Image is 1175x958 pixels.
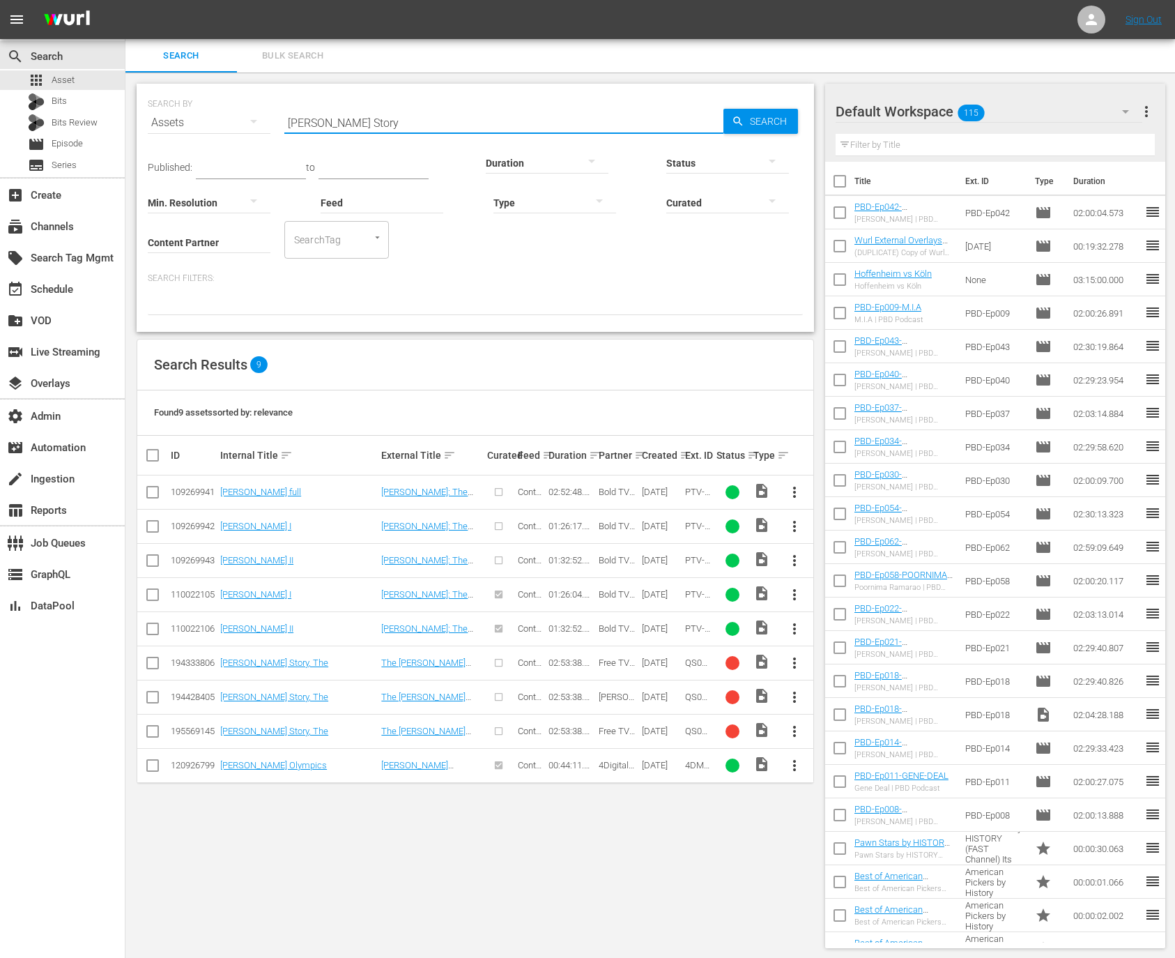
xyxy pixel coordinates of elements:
span: sort [280,449,293,462]
td: 03:15:00.000 [1068,263,1144,296]
span: Search [744,109,798,134]
a: PBD-Ep022-[PERSON_NAME] [854,603,921,624]
a: The [PERSON_NAME] Story [381,726,471,747]
td: 00:00:01.066 [1068,865,1144,899]
div: 01:32:52.534 [548,555,594,565]
th: Duration [1065,162,1149,201]
a: The [PERSON_NAME] Story [381,692,471,713]
a: PBD-Ep034-[PERSON_NAME] [854,436,921,457]
div: [PERSON_NAME] | PBD Podcast [854,449,954,458]
div: Duration [548,447,594,464]
div: 110022105 [171,589,216,600]
span: Video [753,551,770,568]
div: 01:26:04.693 [548,589,594,600]
a: [PERSON_NAME]: The Fastest Man in the World Part I [381,589,479,621]
span: Content [518,623,542,644]
p: Search Filters: [148,273,803,284]
td: PBD-Ep009 [960,296,1030,330]
a: [PERSON_NAME]: The Fastest Man in the World Part II [381,623,479,655]
a: [PERSON_NAME] Olympics [381,760,454,781]
span: reorder [1144,271,1161,287]
td: 02:29:23.954 [1068,363,1144,397]
span: Published: [148,162,192,173]
span: more_vert [786,484,803,501]
span: Content [518,657,542,678]
span: reorder [1144,404,1161,421]
td: 02:04:28.188 [1068,698,1144,731]
div: [DATE] [642,760,681,770]
div: [PERSON_NAME] | PBD Podcast [854,382,954,391]
div: [PERSON_NAME] | PBD Podcast [854,717,954,726]
span: reorder [1144,806,1161,823]
span: menu [8,11,25,28]
div: 110022106 [171,623,216,634]
td: 02:00:09.700 [1068,464,1144,497]
span: Bold TV Corp [599,521,635,542]
div: Best of American Pickers Channel ID 1 [854,884,954,893]
td: Best of American Pickers by History Channel ID 2 [960,899,1030,932]
a: PBD-Ep040-[PERSON_NAME] [854,369,921,390]
span: Video [753,722,770,738]
div: Pawn Stars by HISTORY (FAST Channel) Its Own Channel [854,851,954,860]
span: sort [747,449,760,462]
span: Video [1035,706,1052,723]
span: Free TV Networks [599,726,636,747]
div: [PERSON_NAME] | PBD Podcast [854,349,954,358]
span: Overlays [7,375,24,392]
div: 120926799 [171,760,216,770]
span: reorder [1144,706,1161,722]
span: Bold TV Corp [599,589,635,610]
th: Ext. ID [957,162,1027,201]
div: 02:53:38.517 [548,726,594,736]
td: PBD-Ep018 [960,664,1030,698]
td: PBD-Ep042 [960,196,1030,229]
td: 02:00:04.573 [1068,196,1144,229]
div: 02:52:48.592 [548,487,594,497]
td: 02:29:40.807 [1068,631,1144,664]
div: [DATE] [642,692,681,702]
span: Promo [1035,840,1052,857]
span: Reports [7,502,24,519]
div: Assets [148,103,270,142]
span: Episode [52,137,83,151]
td: PBD-Ep043 [960,330,1030,363]
span: QS0031F [685,692,712,713]
span: reorder [1144,873,1161,890]
span: Bits [52,94,67,108]
span: Found 9 assets sorted by: relevance [154,407,293,418]
td: 02:29:58.620 [1068,430,1144,464]
a: PBD-Ep054-[PERSON_NAME] [854,503,921,524]
span: Content [518,521,542,542]
a: [PERSON_NAME] Olympics [220,760,327,770]
div: Created [642,447,681,464]
a: Best of American Pickers Channel ID 1 [854,871,935,892]
span: reorder [1144,204,1161,220]
td: 02:30:13.323 [1068,497,1144,531]
td: PBD-Ep034 [960,430,1030,464]
span: Promo [1035,874,1052,890]
span: Episode [1035,606,1052,623]
span: reorder [1144,839,1161,856]
div: [DATE] [642,521,681,531]
span: PTV-F-D-2023-001 [685,487,710,529]
div: Hoffenheim vs Köln [854,282,932,291]
div: [PERSON_NAME] | PBD Podcast [854,750,954,759]
span: reorder [1144,773,1161,789]
a: Wurl External Overlays (Wurl External Overlays (VARIANT)) [854,235,948,266]
td: PBD-Ep021 [960,631,1030,664]
span: more_vert [786,723,803,740]
span: Bold TV Corp [599,555,635,576]
td: PBD-Ep054 [960,497,1030,531]
span: sort [634,449,647,462]
div: [PERSON_NAME] | PBD Podcast [854,616,954,625]
span: 115 [958,98,984,128]
a: PBD-Ep018-[PERSON_NAME] [854,670,921,691]
td: 00:19:32.278 [1068,229,1144,263]
td: 02:03:14.884 [1068,397,1144,430]
div: Best of American Pickers Channel ID 2 [854,918,954,927]
div: Type [753,447,774,464]
td: PBD-Ep062 [960,531,1030,564]
td: 02:30:19.864 [1068,330,1144,363]
a: Pawn Stars by HISTORY (FAST Channel) Its Own Channel [854,837,950,869]
div: Partner [599,447,638,464]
